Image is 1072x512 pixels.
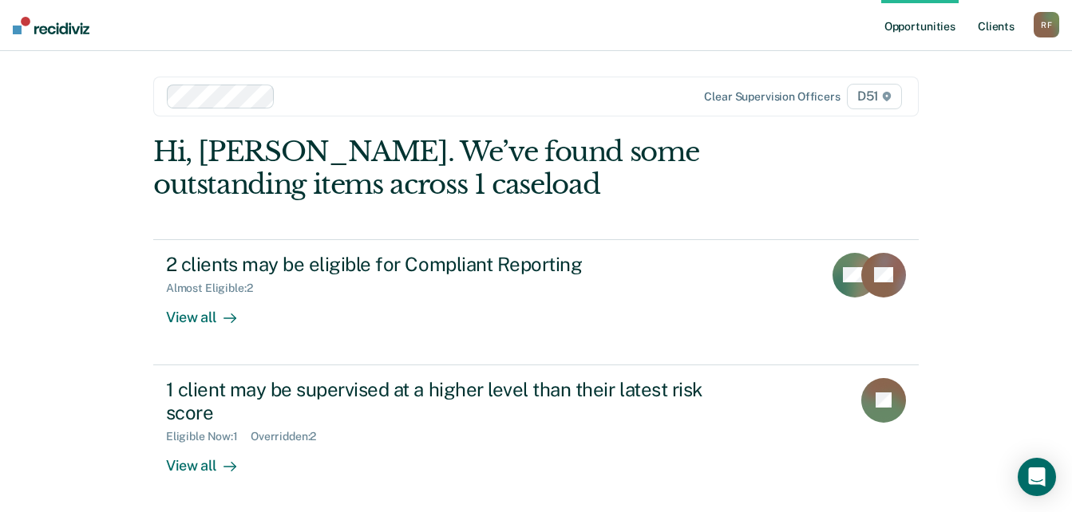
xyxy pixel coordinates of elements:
div: View all [166,295,255,326]
div: View all [166,443,255,475]
div: 2 clients may be eligible for Compliant Reporting [166,253,726,276]
button: RF [1034,12,1059,37]
a: 2 clients may be eligible for Compliant ReportingAlmost Eligible:2View all [153,239,919,365]
div: Clear supervision officers [704,90,840,104]
div: Almost Eligible : 2 [166,282,266,295]
div: Overridden : 2 [251,430,329,443]
div: Open Intercom Messenger [1018,458,1056,496]
img: Recidiviz [13,17,89,34]
div: 1 client may be supervised at a higher level than their latest risk score [166,378,726,424]
div: R F [1034,12,1059,37]
div: Eligible Now : 1 [166,430,251,443]
span: D51 [847,84,902,109]
div: Hi, [PERSON_NAME]. We’ve found some outstanding items across 1 caseload [153,136,765,201]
